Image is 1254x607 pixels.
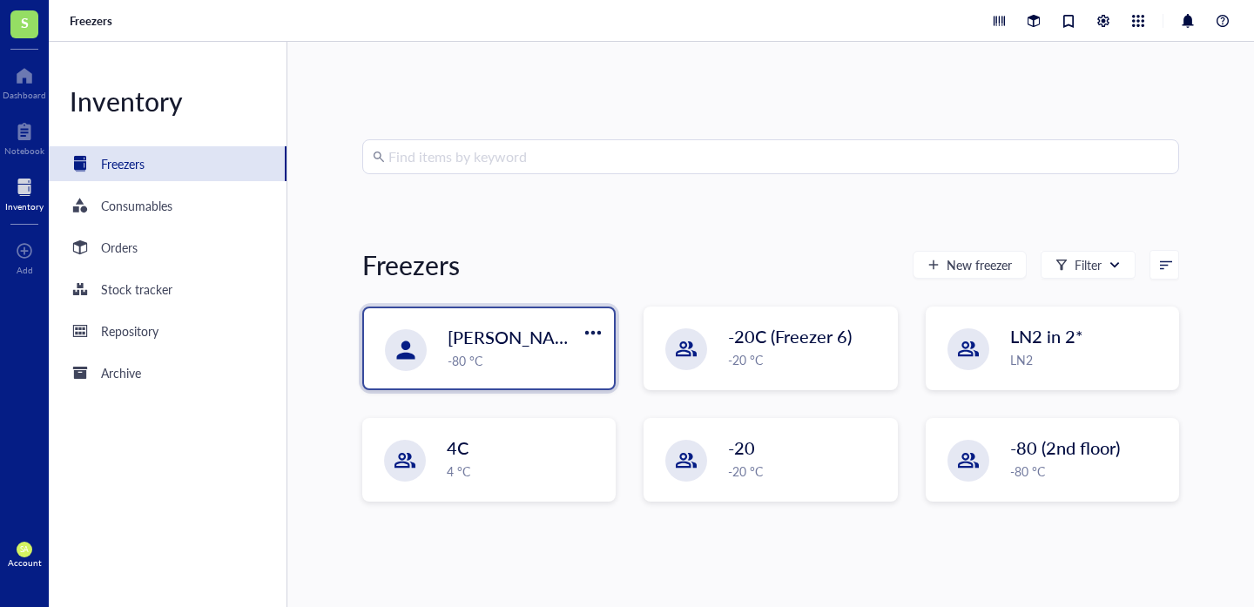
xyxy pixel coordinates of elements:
div: Notebook [4,145,44,156]
span: SA [20,545,29,554]
a: Freezers [70,13,116,29]
a: Inventory [5,173,44,212]
a: Orders [49,230,287,265]
div: -80 °C [448,351,603,370]
span: -80 (2nd floor) [1010,435,1120,460]
div: Freezers [362,247,460,282]
span: New freezer [947,258,1012,272]
span: -20 [728,435,755,460]
div: Inventory [5,201,44,212]
div: Account [8,557,42,568]
div: Repository [101,321,158,341]
div: Consumables [101,196,172,215]
div: Freezers [101,154,145,173]
a: Archive [49,355,287,390]
div: Dashboard [3,90,46,100]
div: LN2 [1010,350,1168,369]
div: Orders [101,238,138,257]
button: New freezer [913,251,1027,279]
div: 4 °C [447,462,604,481]
a: Notebook [4,118,44,156]
a: Stock tracker [49,272,287,307]
div: Archive [101,363,141,382]
span: S [21,11,29,33]
span: 4C [447,435,469,460]
div: Stock tracker [101,280,172,299]
a: Freezers [49,146,287,181]
span: [PERSON_NAME]/[PERSON_NAME] Lab TRIAL [448,325,817,349]
div: -20 °C [728,462,886,481]
div: Filter [1075,255,1102,274]
div: -20 °C [728,350,886,369]
div: Add [17,265,33,275]
a: Repository [49,314,287,348]
span: LN2 in 2* [1010,324,1083,348]
span: -20C (Freezer 6) [728,324,852,348]
a: Dashboard [3,62,46,100]
div: Inventory [49,84,287,118]
a: Consumables [49,188,287,223]
div: -80 °C [1010,462,1168,481]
